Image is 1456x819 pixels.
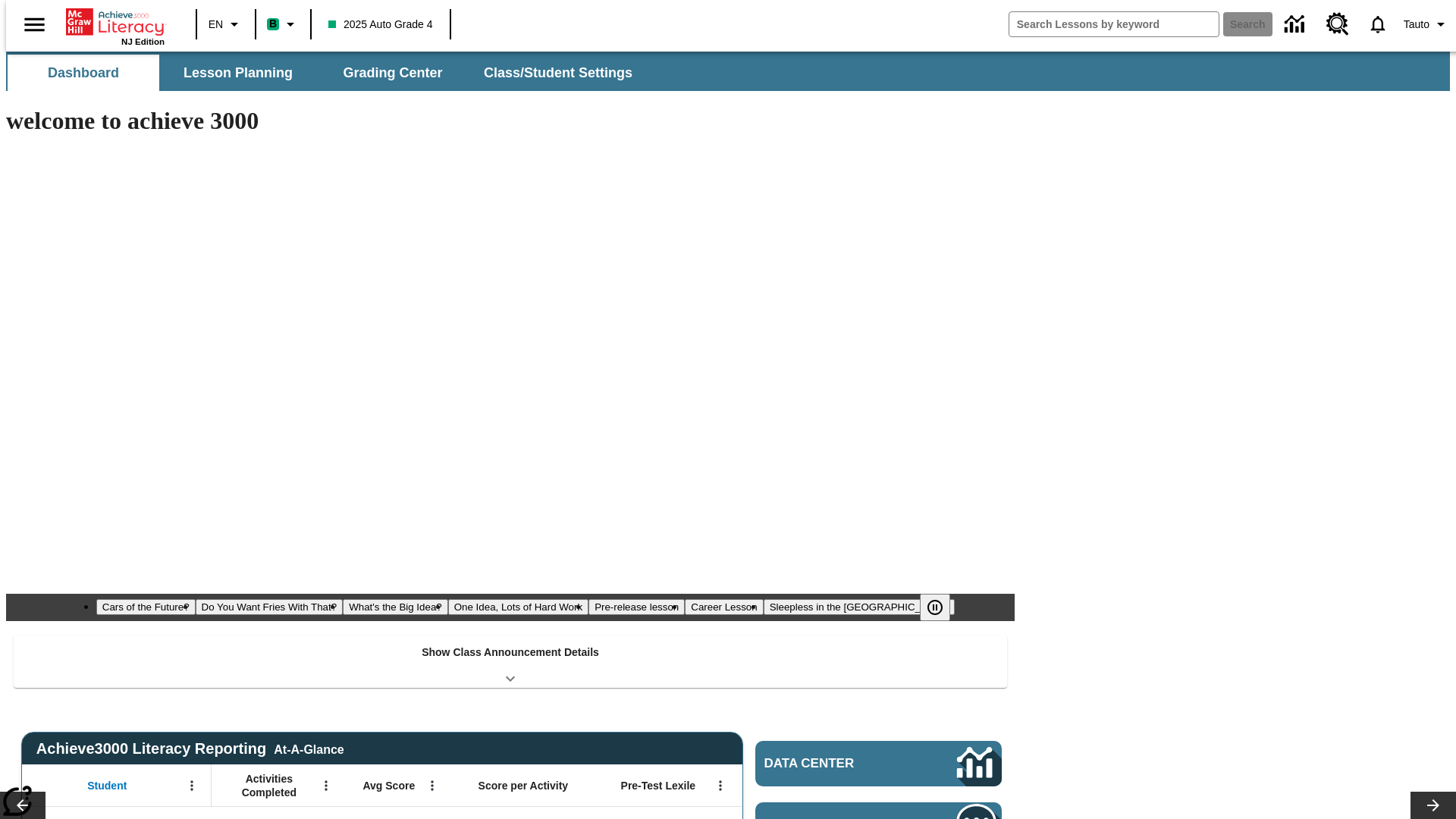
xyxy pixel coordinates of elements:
[180,774,203,797] button: Open Menu
[196,599,344,615] button: Slide 2 Do You Want Fries With That?
[261,11,306,38] button: Boost Class color is mint green. Change class color
[328,17,433,33] span: 2025 Auto Grade 4
[422,645,599,661] p: Show Class Announcement Details
[1317,4,1358,45] a: Resource Center, Will open in new tab
[685,599,763,615] button: Slide 6 Career Lesson
[920,594,950,621] button: Pause
[36,740,344,758] span: Achieve3000 Literacy Reporting
[66,5,165,46] div: Home
[315,774,337,797] button: Open Menu
[1398,11,1456,38] button: Profile/Settings
[6,55,646,91] div: SubNavbar
[66,7,165,37] a: Home
[755,741,1002,786] a: Data Center
[317,55,469,91] button: Grading Center
[764,599,955,615] button: Slide 7 Sleepless in the Animal Kingdom
[274,740,344,757] div: At-A-Glance
[6,107,1015,135] h1: welcome to achieve 3000
[14,635,1007,688] div: Show Class Announcement Details
[343,599,448,615] button: Slide 3 What's the Big Idea?
[588,599,685,615] button: Slide 5 Pre-release lesson
[362,779,415,792] span: Avg Score
[920,594,965,621] div: Pause
[184,64,293,82] span: Lesson Planning
[1404,17,1429,33] span: Tauto
[1358,5,1398,44] a: Notifications
[209,17,223,33] span: EN
[219,772,319,799] span: Activities Completed
[472,55,645,91] button: Class/Student Settings
[162,55,314,91] button: Lesson Planning
[1009,12,1219,36] input: search field
[1410,792,1456,819] button: Lesson carousel, Next
[448,599,588,615] button: Slide 4 One Idea, Lots of Hard Work
[6,52,1450,91] div: SubNavbar
[479,779,569,792] span: Score per Activity
[269,14,277,33] span: B
[621,779,696,792] span: Pre-Test Lexile
[121,37,165,46] span: NJ Edition
[87,779,127,792] span: Student
[484,64,632,82] span: Class/Student Settings
[8,55,159,91] button: Dashboard
[709,774,732,797] button: Open Menu
[12,2,57,47] button: Open side menu
[1276,4,1317,45] a: Data Center
[96,599,196,615] button: Slide 1 Cars of the Future?
[421,774,444,797] button: Open Menu
[764,756,906,771] span: Data Center
[202,11,250,38] button: Language: EN, Select a language
[343,64,442,82] span: Grading Center
[48,64,119,82] span: Dashboard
